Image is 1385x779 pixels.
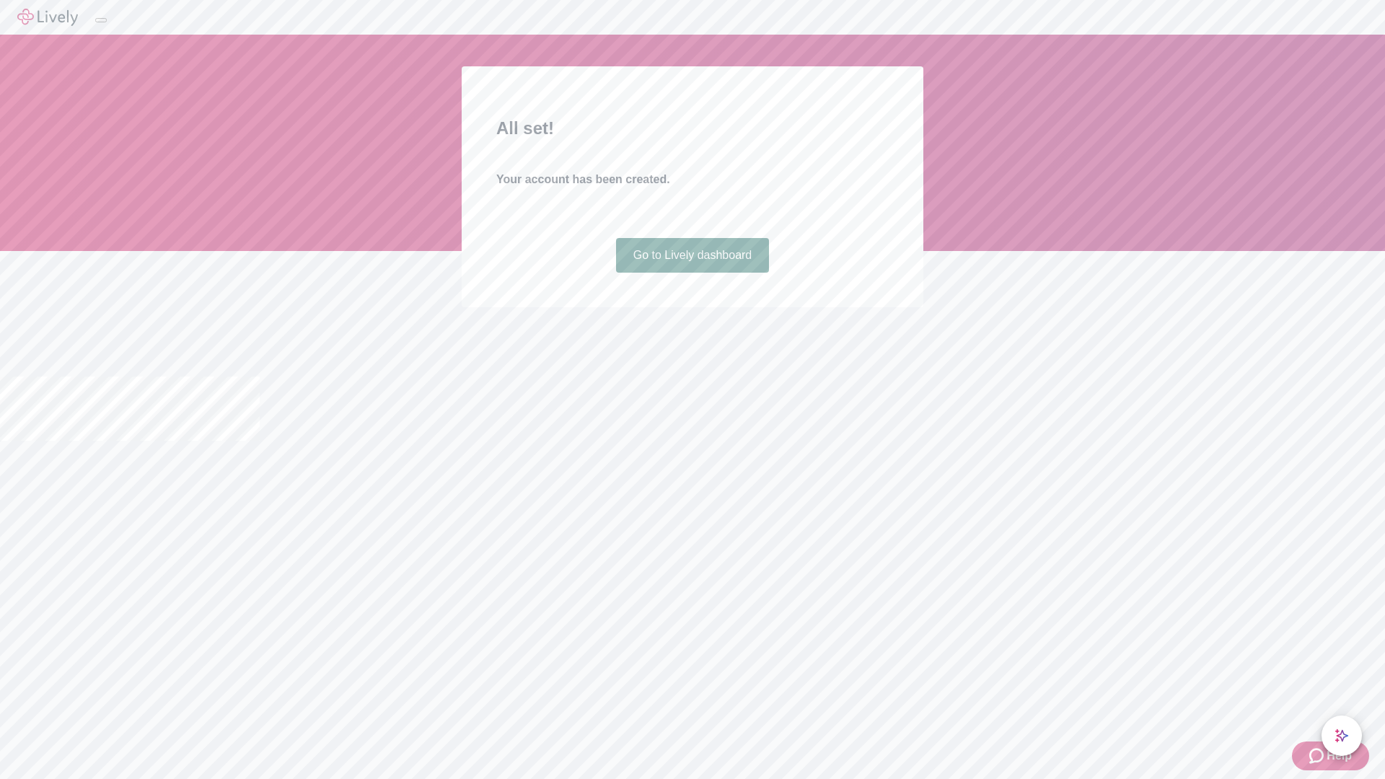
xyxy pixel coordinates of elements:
[1322,716,1362,756] button: chat
[1327,747,1352,765] span: Help
[1292,741,1369,770] button: Zendesk support iconHelp
[616,238,770,273] a: Go to Lively dashboard
[496,115,889,141] h2: All set!
[1309,747,1327,765] svg: Zendesk support icon
[95,18,107,22] button: Log out
[17,9,78,26] img: Lively
[496,171,889,188] h4: Your account has been created.
[1335,729,1349,743] svg: Lively AI Assistant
